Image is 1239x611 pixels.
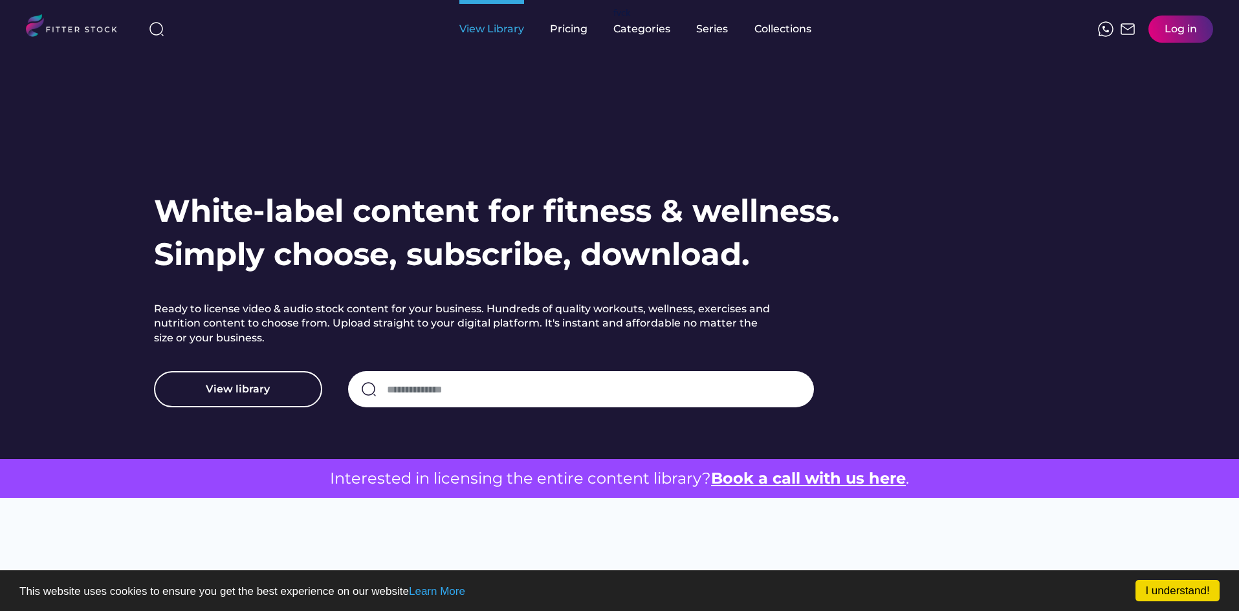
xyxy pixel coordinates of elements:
[754,22,811,36] div: Collections
[409,585,465,597] a: Learn More
[550,22,587,36] div: Pricing
[613,22,670,36] div: Categories
[711,469,906,488] a: Book a call with us here
[1098,21,1113,37] img: meteor-icons_whatsapp%20%281%29.svg
[154,189,840,276] h1: White-label content for fitness & wellness. Simply choose, subscribe, download.
[613,6,630,19] div: fvck
[154,371,322,407] button: View library
[459,22,524,36] div: View Library
[1165,22,1197,36] div: Log in
[696,22,729,36] div: Series
[26,14,128,41] img: LOGO.svg
[19,586,1220,597] p: This website uses cookies to ensure you get the best experience on our website
[154,302,775,345] h2: Ready to license video & audio stock content for your business. Hundreds of quality workouts, wel...
[1135,580,1220,601] a: I understand!
[149,21,164,37] img: search-normal%203.svg
[1120,21,1135,37] img: Frame%2051.svg
[361,381,377,397] img: search-normal.svg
